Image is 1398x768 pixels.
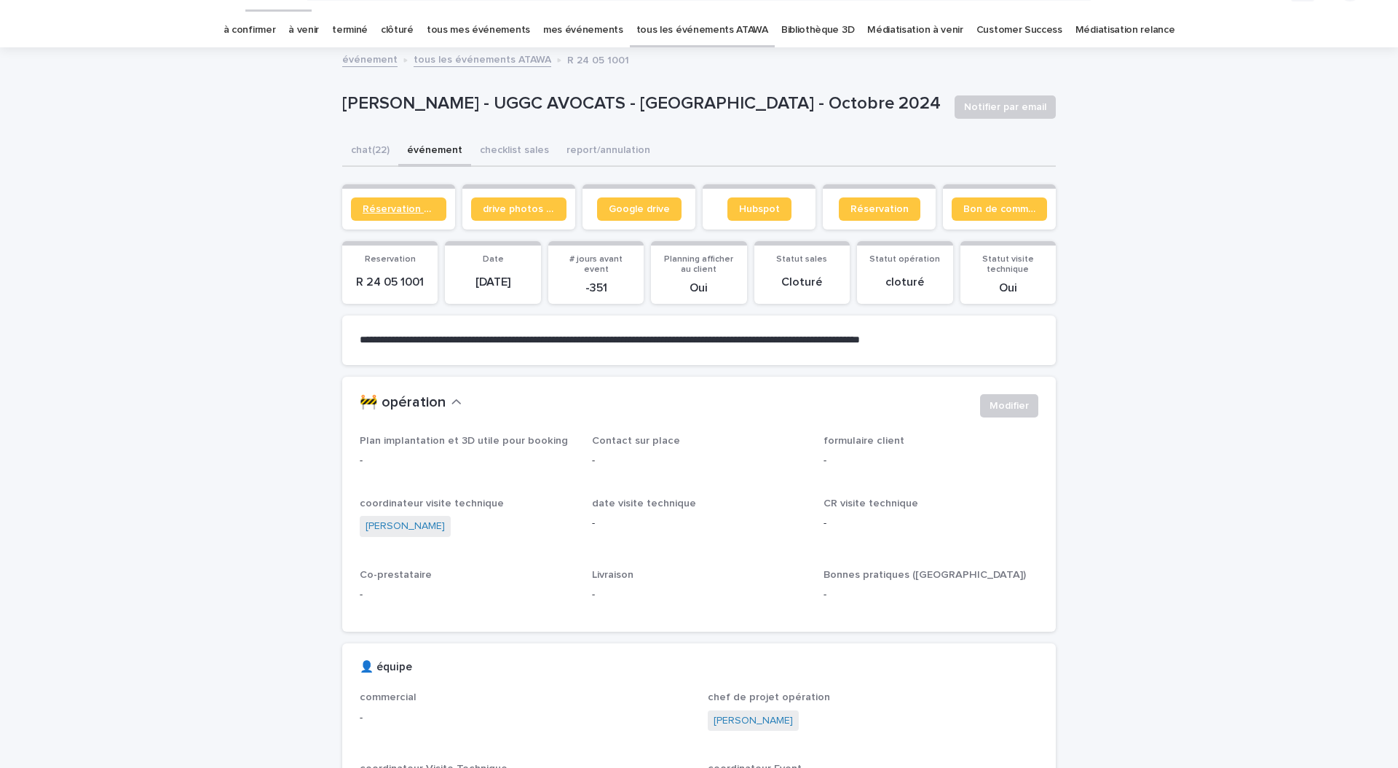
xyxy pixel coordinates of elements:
button: Modifier [980,394,1038,418]
p: - [592,587,807,603]
button: 🚧 opération [360,394,462,412]
a: drive photos coordinateur [471,197,566,221]
a: terminé [332,13,368,47]
span: Livraison [592,570,633,580]
button: Notifier par email [955,95,1056,119]
p: cloturé [866,275,944,289]
a: [PERSON_NAME] [366,519,445,534]
p: -351 [557,281,635,295]
span: Bon de commande [963,204,1035,214]
span: Modifier [990,399,1029,413]
a: à venir [288,13,319,47]
span: Date [483,255,504,264]
span: Bonnes pratiques ([GEOGRAPHIC_DATA]) [824,570,1026,580]
a: [PERSON_NAME] [714,713,793,729]
a: Hubspot [727,197,791,221]
p: - [360,453,574,469]
a: événement [342,50,398,67]
p: R 24 05 1001 [567,51,629,67]
span: Réservation client [363,204,435,214]
h2: 🚧 opération [360,394,446,412]
p: Cloturé [763,275,841,289]
span: # jours avant event [569,255,623,274]
a: clôturé [381,13,414,47]
button: chat (22) [342,136,398,167]
span: coordinateur visite technique [360,498,504,509]
span: Co-prestataire [360,570,432,580]
a: à confirmer [224,13,276,47]
span: Statut visite technique [982,255,1034,274]
span: Réservation [850,204,909,214]
span: CR visite technique [824,498,918,509]
a: Bibliothèque 3D [781,13,854,47]
a: tous les événements ATAWA [414,50,551,67]
span: Contact sur place [592,436,680,446]
p: R 24 05 1001 [351,275,429,289]
a: Google drive [597,197,682,221]
button: événement [398,136,471,167]
p: - [824,453,1038,469]
a: mes événements [543,13,623,47]
button: checklist sales [471,136,558,167]
span: formulaire client [824,436,904,446]
p: Oui [969,281,1047,295]
a: Médiatisation à venir [867,13,963,47]
a: Réservation [839,197,920,221]
p: [PERSON_NAME] - UGGC AVOCATS - [GEOGRAPHIC_DATA] - Octobre 2024 [342,93,943,114]
p: - [592,453,807,469]
p: - [592,516,807,531]
span: date visite technique [592,498,696,509]
span: commercial [360,692,416,702]
a: Réservation client [351,197,446,221]
button: report/annulation [558,136,659,167]
a: tous les événements ATAWA [636,13,768,47]
p: - [360,710,690,726]
p: Oui [660,281,738,295]
span: Google drive [609,204,670,214]
a: tous mes événements [427,13,530,47]
span: Statut sales [776,255,827,264]
p: - [824,516,1038,531]
span: drive photos coordinateur [483,204,555,214]
a: Médiatisation relance [1075,13,1175,47]
span: Plan implantation et 3D utile pour booking [360,436,568,446]
p: - [824,587,1038,603]
p: - [360,587,574,603]
span: Notifier par email [964,100,1046,114]
h2: 👤 équipe [360,661,412,674]
span: chef de projet opération [708,692,830,702]
a: Bon de commande [952,197,1047,221]
span: Planning afficher au client [664,255,733,274]
span: Hubspot [739,204,780,214]
a: Customer Success [976,13,1062,47]
p: [DATE] [454,275,532,289]
span: Reservation [365,255,416,264]
span: Statut opération [869,255,940,264]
